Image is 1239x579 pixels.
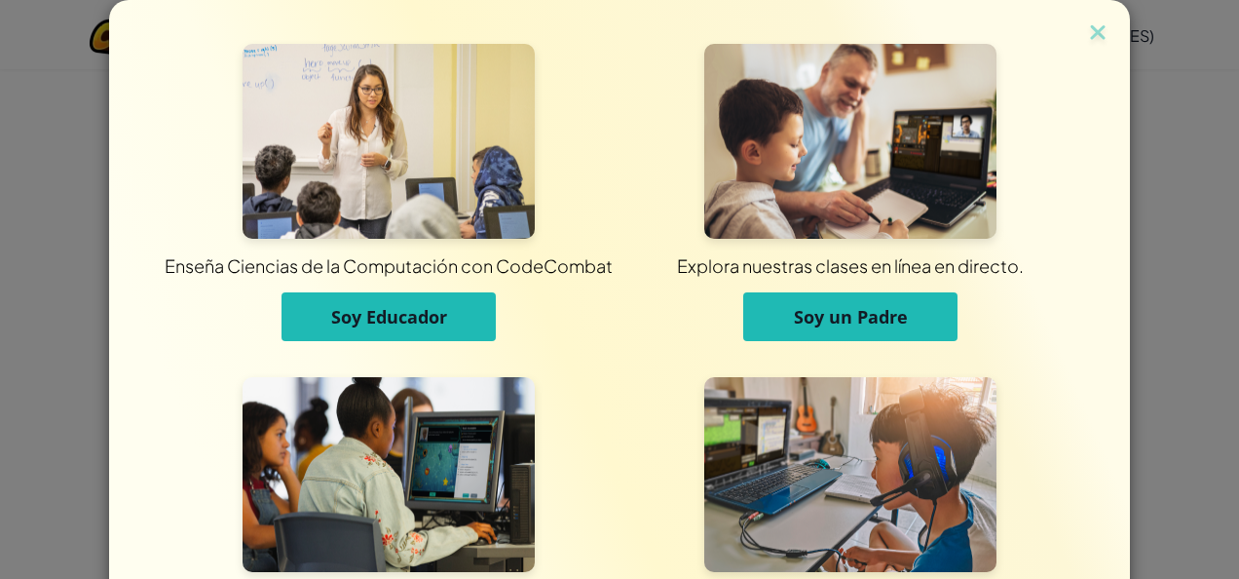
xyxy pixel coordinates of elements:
[704,44,996,239] img: Para Padres
[282,292,496,341] button: Soy Educador
[243,377,535,572] img: Para Estudiantes
[794,305,908,328] span: Soy un Padre
[743,292,957,341] button: Soy un Padre
[1085,19,1110,49] img: Cerrar icono
[331,305,447,328] span: Soy Educador
[243,44,535,239] img: Para Educadores
[704,377,996,572] img: Para Individuos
